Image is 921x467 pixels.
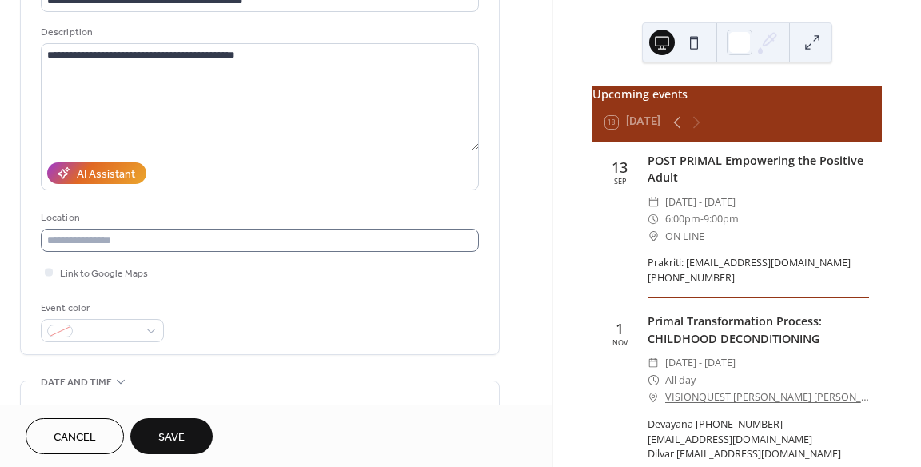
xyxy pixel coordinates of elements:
[648,194,659,210] div: ​
[592,86,882,103] div: Upcoming events
[665,194,736,210] span: [DATE] - [DATE]
[158,429,185,446] span: Save
[648,152,869,186] div: POST PRIMAL Empowering the Positive Adult
[704,210,739,227] span: 9:00pm
[700,210,704,227] span: -
[648,354,659,371] div: ​
[26,418,124,454] button: Cancel
[130,418,213,454] button: Save
[648,228,659,245] div: ​
[614,178,626,185] div: Sep
[648,389,659,405] div: ​
[665,372,696,389] span: All day
[268,401,313,418] div: End date
[41,401,90,418] div: Start date
[665,210,700,227] span: 6:00pm
[54,429,96,446] span: Cancel
[60,265,148,282] span: Link to Google Maps
[41,210,476,226] div: Location
[47,162,146,184] button: AI Assistant
[616,321,624,336] div: 1
[41,24,476,41] div: Description
[648,313,869,347] div: Primal Transformation Process: CHILDHOOD DECONDITIONING
[665,228,704,245] span: ON LINE
[612,160,628,174] div: 13
[648,417,869,463] div: Devayana [PHONE_NUMBER] [EMAIL_ADDRESS][DOMAIN_NAME] Dilvar [EMAIL_ADDRESS][DOMAIN_NAME]
[41,300,161,317] div: Event color
[665,389,869,405] a: VISIONQUEST [PERSON_NAME] [PERSON_NAME] MEXICO
[77,166,135,183] div: AI Assistant
[648,256,869,286] div: Prakriti: [EMAIL_ADDRESS][DOMAIN_NAME] [PHONE_NUMBER]
[648,210,659,227] div: ​
[612,339,628,346] div: Nov
[665,354,736,371] span: [DATE] - [DATE]
[648,372,659,389] div: ​
[41,374,112,391] span: Date and time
